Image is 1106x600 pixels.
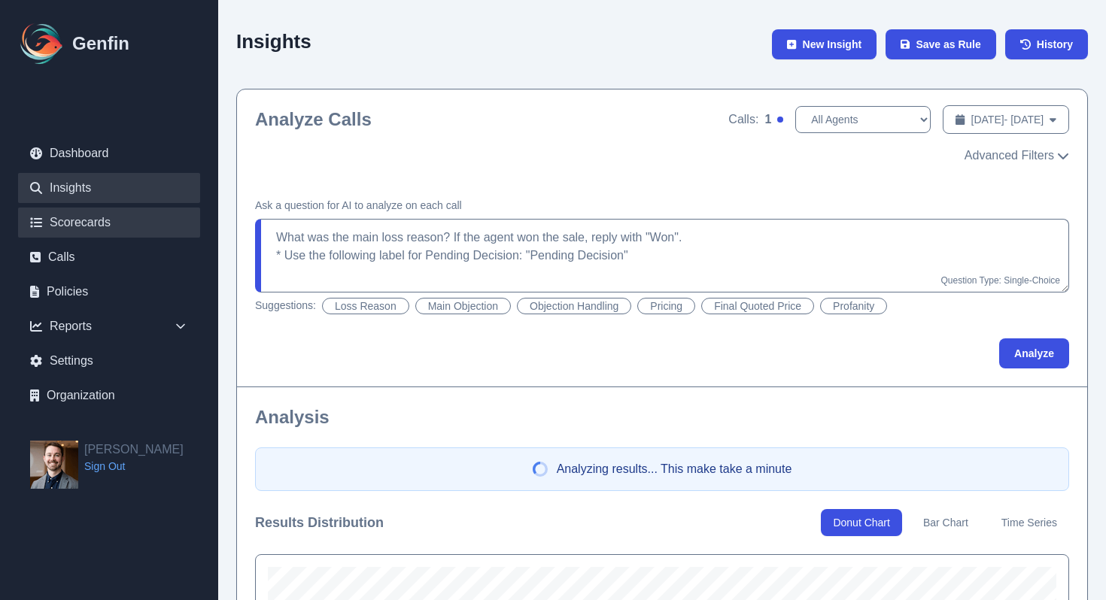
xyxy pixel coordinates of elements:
[18,138,200,168] a: Dashboard
[557,460,792,478] span: Analyzing results... This make take a minute
[821,509,901,536] button: Donut Chart
[255,512,384,533] h3: Results Distribution
[255,108,372,132] h2: Analyze Calls
[18,311,200,341] div: Reports
[971,112,1044,127] span: [DATE] - [DATE]
[18,380,200,411] a: Organization
[803,37,862,52] span: New Insight
[18,346,200,376] a: Settings
[255,298,316,314] span: Suggestions:
[999,338,1069,368] button: Analyze
[728,111,758,129] span: Calls:
[916,37,980,52] span: Save as Rule
[820,298,887,314] button: Profanity
[886,29,996,59] button: Save as Rule
[18,242,200,272] a: Calls
[18,173,200,203] a: Insights
[989,509,1069,536] button: Time Series
[1037,37,1073,52] span: History
[943,105,1069,134] button: [DATE]- [DATE]
[236,30,311,53] h2: Insights
[84,459,184,474] a: Sign Out
[72,32,129,56] h1: Genfin
[965,147,1054,165] span: Advanced Filters
[415,298,511,314] button: Main Objection
[517,298,631,314] button: Objection Handling
[911,509,980,536] button: Bar Chart
[30,441,78,489] img: Jordan Stamman
[764,111,771,129] span: 1
[940,275,1060,286] span: Question Type: Single-Choice
[1005,29,1088,59] a: History
[255,405,1069,429] h2: Analysis
[322,298,409,314] button: Loss Reason
[772,29,877,59] button: New Insight
[18,277,200,307] a: Policies
[18,208,200,238] a: Scorecards
[255,219,1069,292] textarea: What was the main loss reason? If the agent won the sale, reply with "Won". * Use the following l...
[701,298,814,314] button: Final Quoted Price
[84,441,184,459] h2: [PERSON_NAME]
[18,20,66,68] img: Logo
[637,298,695,314] button: Pricing
[965,147,1069,165] button: Advanced Filters
[255,198,1069,213] h4: Ask a question for AI to analyze on each call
